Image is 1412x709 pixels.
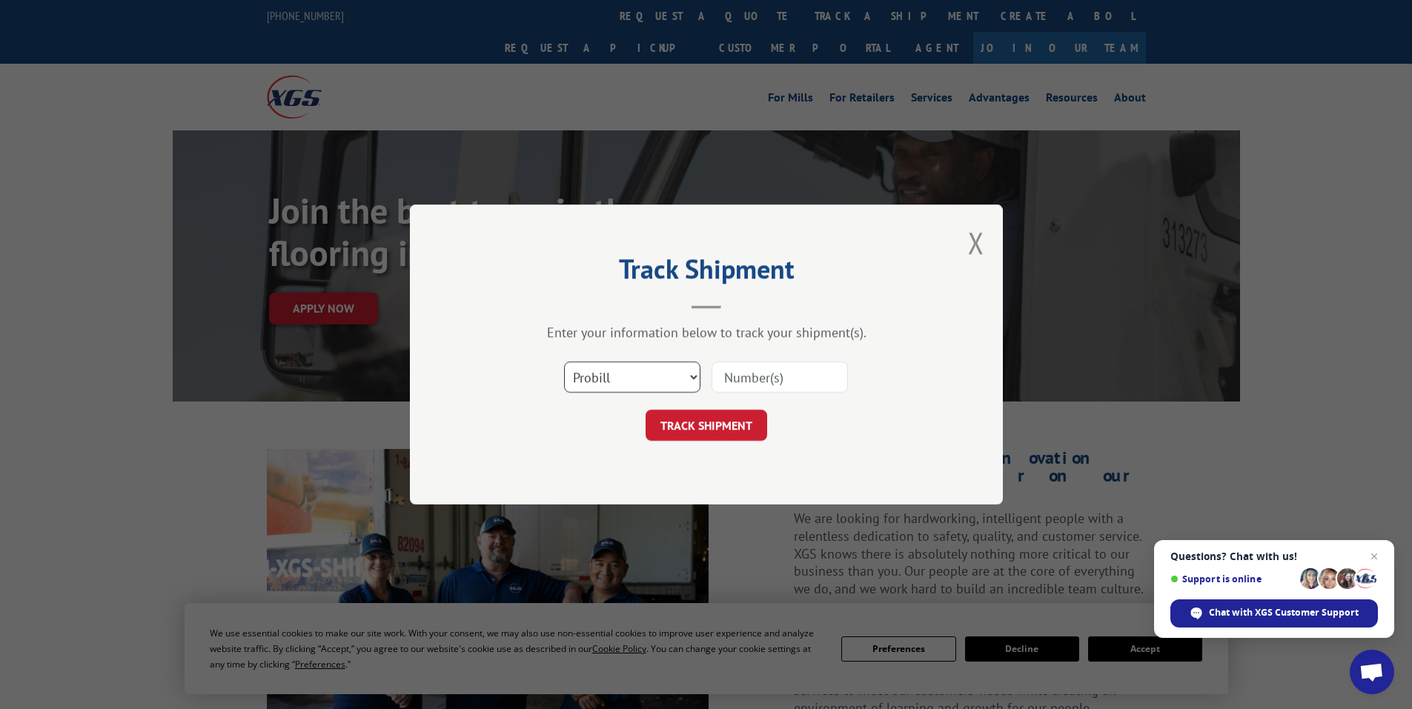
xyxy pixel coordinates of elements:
[484,324,929,341] div: Enter your information below to track your shipment(s).
[1170,573,1295,585] span: Support is online
[1209,606,1359,619] span: Chat with XGS Customer Support
[968,223,984,262] button: Close modal
[1170,599,1378,628] div: Chat with XGS Customer Support
[484,259,929,287] h2: Track Shipment
[1170,550,1378,562] span: Questions? Chat with us!
[1365,547,1383,565] span: Close chat
[1350,650,1394,694] div: Open chat
[712,362,848,393] input: Number(s)
[646,410,767,441] button: TRACK SHIPMENT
